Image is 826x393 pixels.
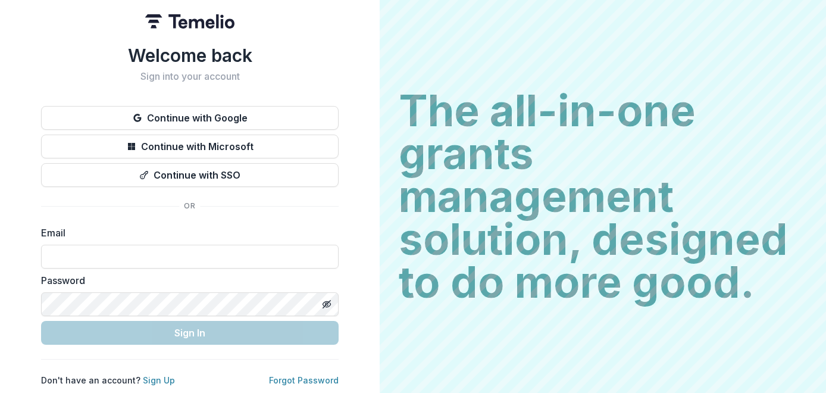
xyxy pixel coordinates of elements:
h1: Welcome back [41,45,339,66]
p: Don't have an account? [41,374,175,386]
h2: Sign into your account [41,71,339,82]
label: Email [41,226,331,240]
button: Continue with Microsoft [41,135,339,158]
img: Temelio [145,14,234,29]
button: Toggle password visibility [317,295,336,314]
a: Forgot Password [269,375,339,385]
label: Password [41,273,331,288]
a: Sign Up [143,375,175,385]
button: Continue with SSO [41,163,339,187]
button: Continue with Google [41,106,339,130]
button: Sign In [41,321,339,345]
